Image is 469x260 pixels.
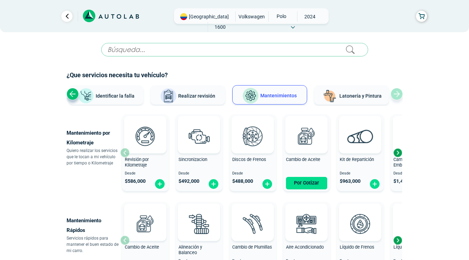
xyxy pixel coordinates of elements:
button: Revisión por Kilometraje Desde $586,000 [122,114,169,191]
img: Realizar revisión [160,88,177,105]
img: fi_plus-circle2.svg [262,179,273,189]
h2: ¿Que servicios necesita tu vehículo? [67,71,403,80]
img: fi_plus-circle2.svg [154,179,165,189]
span: Desde [125,171,166,176]
span: 1600 [208,22,233,32]
div: Previous slide [67,88,79,100]
span: $ 488,000 [232,178,253,184]
span: Latonería y Pintura [339,93,382,99]
img: AD0BCuuxAAAAAElFTkSuQmCC [296,205,317,226]
img: AD0BCuuxAAAAAElFTkSuQmCC [189,205,209,226]
span: Desde [232,171,273,176]
img: correa_de_reparticion-v3.svg [347,129,373,143]
span: Realizar revisión [178,93,215,99]
button: Sincronizacion Desde $492,000 [176,114,223,191]
button: Por Cotizar [286,177,327,189]
img: AD0BCuuxAAAAAElFTkSuQmCC [135,117,156,138]
img: Identificar la falla [78,88,94,104]
span: Kit de Repartición [340,157,374,162]
img: sincronizacion-v3.svg [184,121,214,151]
img: AD0BCuuxAAAAAElFTkSuQmCC [189,117,209,138]
img: Mantenimientos [242,88,259,104]
img: AD0BCuuxAAAAAElFTkSuQmCC [242,205,263,226]
span: $ 586,000 [125,178,146,184]
img: liquido_frenos-v3.svg [345,208,375,239]
img: cambio_de_aceite-v3.svg [291,121,322,151]
img: Flag of COLOMBIA [180,13,187,20]
img: aire_acondicionado-v3.svg [291,208,322,239]
p: Mantenimiento por Kilometraje [67,128,120,147]
button: Cambio de Aceite Por Cotizar [283,114,330,191]
button: Identificar la falla [69,85,144,105]
div: Next slide [392,235,403,245]
span: Discos de Frenos [232,157,266,162]
span: Líquido Refrigerante [393,244,433,250]
p: Mantenimiento Rápidos [67,216,120,235]
span: Desde [179,171,220,176]
img: fi_plus-circle2.svg [208,179,219,189]
input: Búsqueda... [101,43,368,56]
span: $ 963,000 [340,178,361,184]
span: Alineación y Balanceo [179,244,202,255]
p: Quiero realizar los servicios que le tocan a mi vehículo por tiempo o Kilometraje [67,147,120,166]
button: Cambio de Kit de Embrague Desde $1,430,000 [391,114,437,191]
img: liquido_refrigerante-v3.svg [399,208,429,239]
span: Revisión por Kilometraje [125,157,149,168]
img: fi_plus-circle2.svg [369,179,380,189]
img: Latonería y Pintura [321,88,338,105]
span: Cambio de Kit de Embrague [393,157,426,168]
button: Realizar revisión [150,85,225,105]
button: Discos de Frenos Desde $488,000 [229,114,276,191]
span: Desde [393,171,435,176]
button: Latonería y Pintura [314,85,389,105]
img: cambio_de_aceite-v3.svg [130,208,160,239]
span: Cambio de Plumillas [232,244,272,250]
img: AD0BCuuxAAAAAElFTkSuQmCC [350,205,371,226]
img: plumillas-v3.svg [237,208,268,239]
span: 2024 [297,11,322,22]
a: Ir al paso anterior [61,11,72,22]
img: frenos2-v3.svg [237,121,268,151]
img: AD0BCuuxAAAAAElFTkSuQmCC [350,117,371,138]
span: Líquido de Frenos [340,244,374,250]
span: POLO [269,11,293,21]
span: $ 492,000 [179,178,199,184]
span: Identificar la falla [96,93,134,98]
button: Mantenimientos [232,85,307,105]
span: Mantenimientos [260,93,297,98]
p: Servicios rápidos para mantener el buen estado de mi carro. [67,235,120,254]
span: Cambio de Aceite [125,244,159,250]
span: Aire Acondicionado [286,244,324,250]
span: VOLKSWAGEN [238,11,265,22]
img: AD0BCuuxAAAAAElFTkSuQmCC [296,117,317,138]
span: [GEOGRAPHIC_DATA] [189,13,229,20]
span: Sincronizacion [179,157,207,162]
img: alineacion_y_balanceo-v3.svg [184,208,214,239]
div: Next slide [392,147,403,158]
img: revision_por_kilometraje-v3.svg [130,121,160,151]
img: AD0BCuuxAAAAAElFTkSuQmCC [135,205,156,226]
img: kit_de_embrague-v3.svg [399,121,429,151]
span: $ 1,430,000 [393,178,418,184]
img: AD0BCuuxAAAAAElFTkSuQmCC [242,117,263,138]
span: Cambio de Aceite [286,157,320,162]
button: Kit de Repartición Desde $963,000 [337,114,384,191]
span: Desde [340,171,381,176]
